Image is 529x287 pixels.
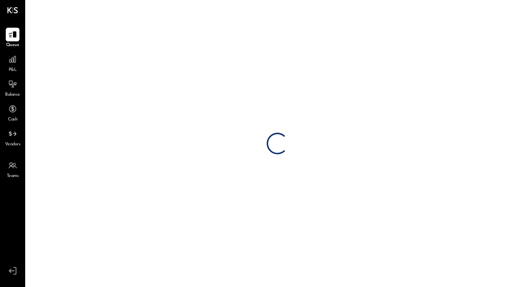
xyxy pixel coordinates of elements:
[0,102,25,123] a: Cash
[5,92,20,98] span: Balance
[0,159,25,179] a: Teams
[6,42,19,49] span: Queue
[8,117,17,123] span: Cash
[7,173,19,179] span: Teams
[0,127,25,148] a: Vendors
[0,53,25,73] a: P&L
[9,67,17,73] span: P&L
[0,28,25,49] a: Queue
[0,77,25,98] a: Balance
[5,141,21,148] span: Vendors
